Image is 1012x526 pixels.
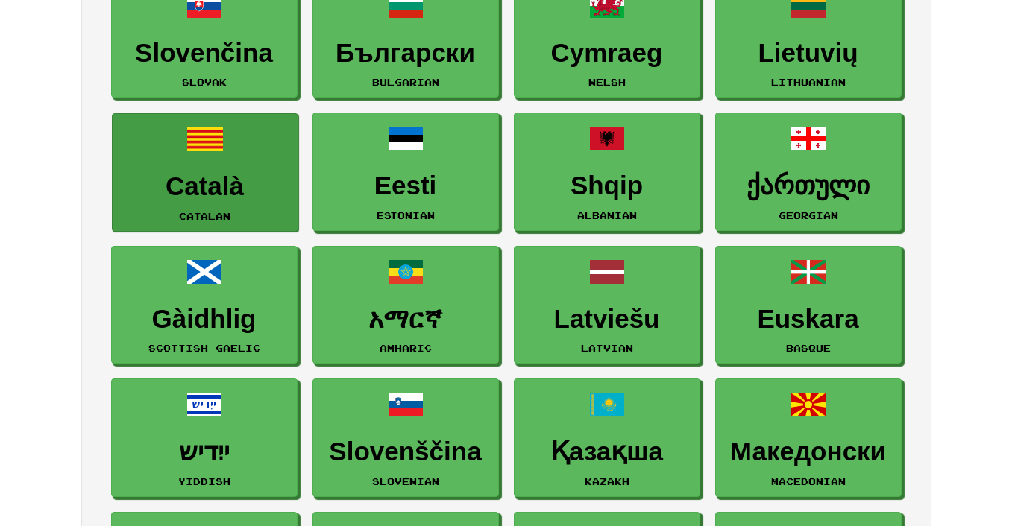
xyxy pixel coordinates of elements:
[148,343,260,353] small: Scottish Gaelic
[514,246,700,364] a: LatviešuLatvian
[522,39,692,68] h3: Cymraeg
[522,437,692,466] h3: Қазақша
[715,246,902,364] a: EuskaraBasque
[182,77,227,87] small: Slovak
[321,39,491,68] h3: Български
[581,343,633,353] small: Latvian
[514,113,700,231] a: ShqipAlbanian
[771,476,846,487] small: Macedonian
[321,171,491,200] h3: Eesti
[112,113,298,232] a: CatalàCatalan
[715,113,902,231] a: ქართულიGeorgian
[577,210,637,221] small: Albanian
[786,343,831,353] small: Basque
[771,77,846,87] small: Lithuanian
[111,246,298,364] a: GàidhligScottish Gaelic
[312,113,499,231] a: EestiEstonian
[321,437,491,466] h3: Slovenščina
[723,305,893,334] h3: Euskara
[723,171,893,200] h3: ქართული
[178,476,230,487] small: Yiddish
[119,305,289,334] h3: Gàidhlig
[119,39,289,68] h3: Slovenčina
[715,378,902,497] a: МакедонскиMacedonian
[588,77,626,87] small: Welsh
[723,39,893,68] h3: Lietuvių
[514,378,700,497] a: ҚазақшаKazakh
[372,77,439,87] small: Bulgarian
[380,343,432,353] small: Amharic
[372,476,439,487] small: Slovenian
[119,437,289,466] h3: ייִדיש
[522,305,692,334] h3: Latviešu
[779,210,838,221] small: Georgian
[585,476,629,487] small: Kazakh
[120,172,290,201] h3: Català
[321,305,491,334] h3: አማርኛ
[312,378,499,497] a: SlovenščinaSlovenian
[522,171,692,200] h3: Shqip
[723,437,893,466] h3: Македонски
[179,211,230,221] small: Catalan
[312,246,499,364] a: አማርኛAmharic
[377,210,435,221] small: Estonian
[111,378,298,497] a: ייִדישYiddish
